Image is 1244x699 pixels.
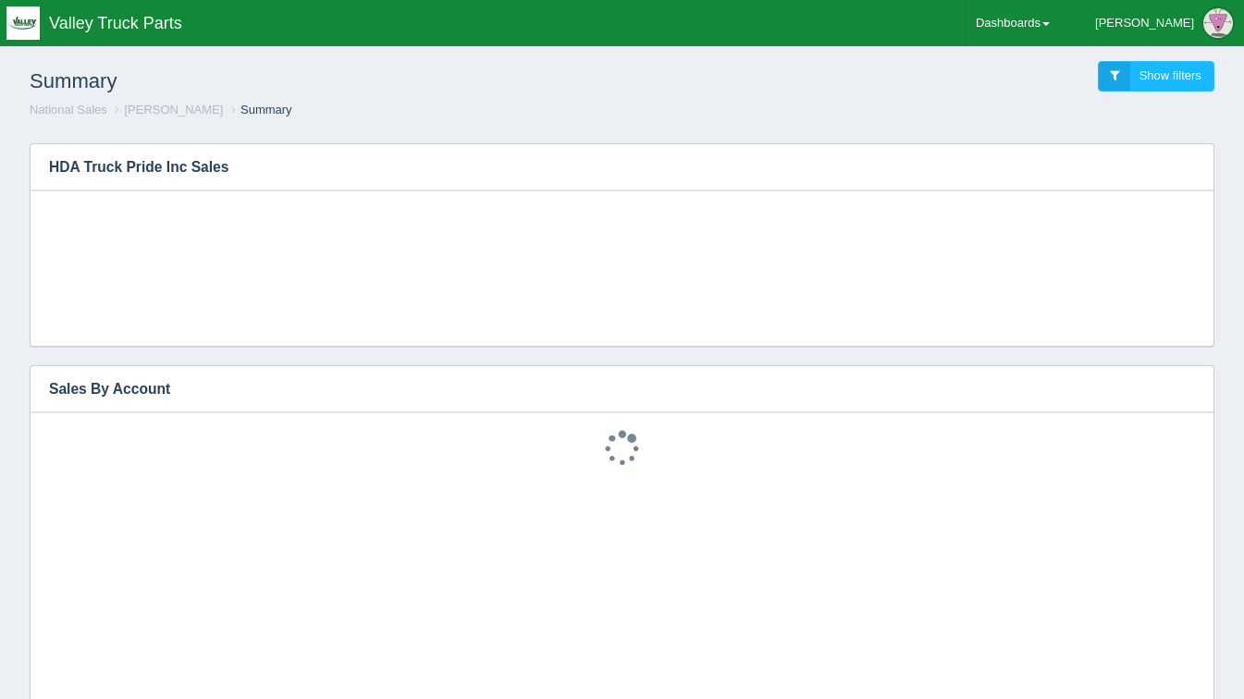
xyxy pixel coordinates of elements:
[6,6,40,40] img: q1blfpkbivjhsugxdrfq.png
[1095,5,1194,42] div: [PERSON_NAME]
[30,103,107,116] a: National Sales
[227,102,292,119] li: Summary
[124,103,223,116] a: [PERSON_NAME]
[30,61,622,102] h1: Summary
[31,366,1186,412] h3: Sales By Account
[1098,61,1214,92] a: Show filters
[1203,8,1233,38] img: Profile Picture
[1139,68,1201,82] span: Show filters
[31,144,1186,190] h3: HDA Truck Pride Inc Sales
[49,14,182,32] span: Valley Truck Parts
